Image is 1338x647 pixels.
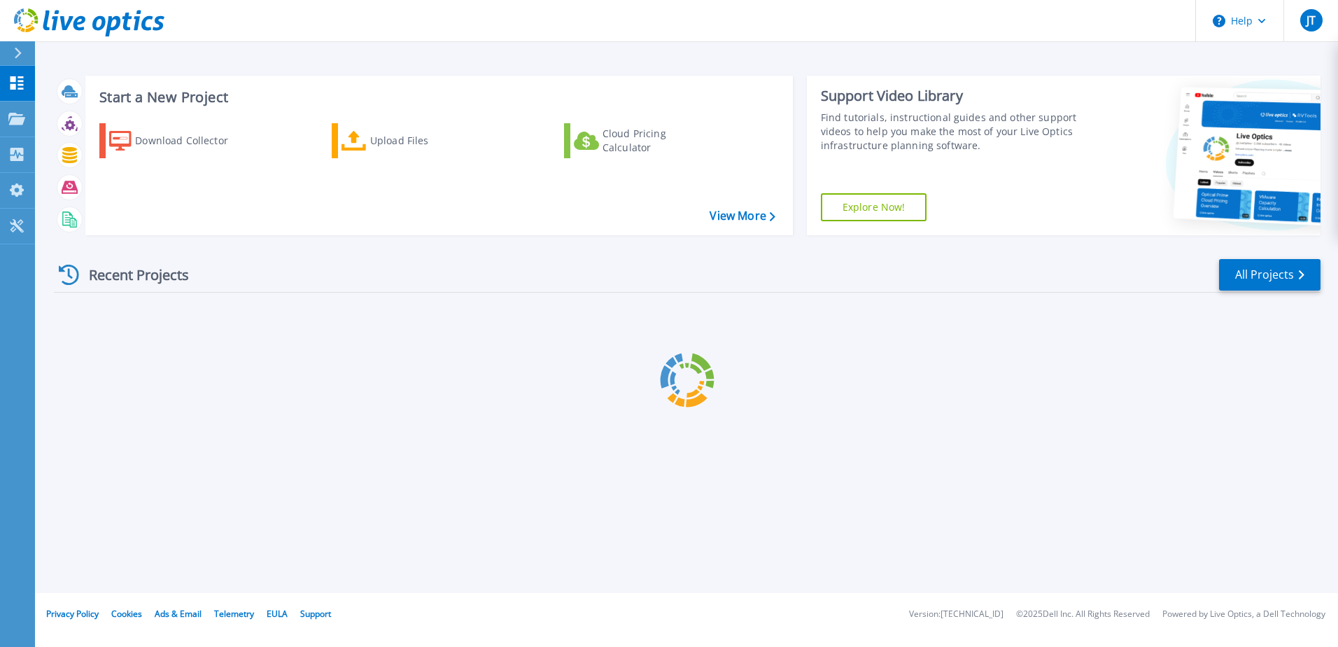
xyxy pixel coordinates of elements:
h3: Start a New Project [99,90,775,105]
a: Privacy Policy [46,608,99,620]
a: Telemetry [214,608,254,620]
span: JT [1307,15,1316,26]
li: © 2025 Dell Inc. All Rights Reserved [1016,610,1150,619]
div: Download Collector [135,127,247,155]
div: Upload Files [370,127,482,155]
a: Support [300,608,331,620]
a: Download Collector [99,123,255,158]
div: Support Video Library [821,87,1083,105]
div: Cloud Pricing Calculator [603,127,714,155]
a: View More [710,209,775,223]
a: Cookies [111,608,142,620]
a: Upload Files [332,123,488,158]
a: Ads & Email [155,608,202,620]
li: Powered by Live Optics, a Dell Technology [1162,610,1325,619]
a: Explore Now! [821,193,927,221]
li: Version: [TECHNICAL_ID] [909,610,1003,619]
a: All Projects [1219,259,1321,291]
a: EULA [267,608,288,620]
div: Find tutorials, instructional guides and other support videos to help you make the most of your L... [821,111,1083,153]
a: Cloud Pricing Calculator [564,123,720,158]
div: Recent Projects [54,258,208,292]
